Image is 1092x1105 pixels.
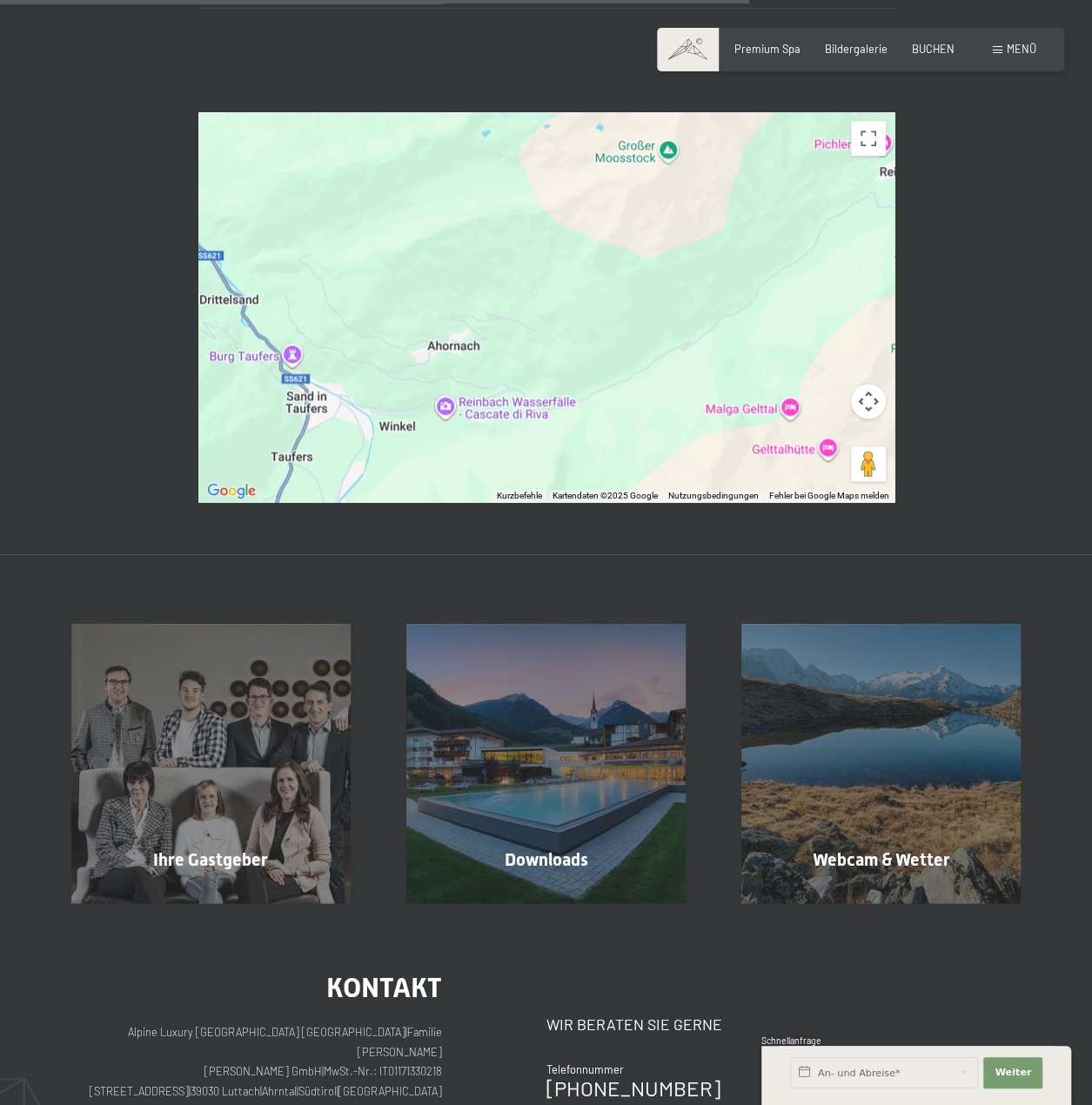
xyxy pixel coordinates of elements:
span: Wir beraten Sie gerne [546,1014,722,1033]
span: | [260,1083,262,1097]
span: Telefonnummer [546,1061,624,1075]
p: Alpine Luxury [GEOGRAPHIC_DATA] [GEOGRAPHIC_DATA] Familie [PERSON_NAME] [PERSON_NAME] GmbH MwSt.-... [71,1021,442,1100]
span: Ihre Gastgeber [153,848,268,869]
span: Menü [1007,42,1036,56]
a: Bildergalerie [825,42,888,56]
span: Weiter [995,1066,1031,1080]
span: | [297,1083,298,1097]
button: Pegman auf die Karte ziehen, um Street View aufzurufen [851,446,886,481]
a: BUCHEN [912,42,955,56]
a: Anreise: Hotel Schwarzenstein in Luttach, Ahrntal, Südtirol, Italien Ihre Gastgeber [44,624,379,903]
span: Schnellanfrage [761,1035,821,1046]
a: Fehler bei Google Maps melden [769,491,889,500]
a: [PHONE_NUMBER] [546,1075,720,1100]
span: Downloads [504,848,587,869]
a: Anreise: Hotel Schwarzenstein in Luttach, Ahrntal, Südtirol, Italien Downloads [379,624,713,903]
a: Premium Spa [734,42,801,56]
span: | [322,1063,324,1077]
a: Dieses Gebiet in Google Maps öffnen (in neuem Fenster) [203,479,260,502]
button: Vollbildansicht ein/aus [851,121,886,156]
button: Kurzbefehle [497,490,542,502]
button: Kamerasteuerung für die Karte [851,384,886,419]
button: Weiter [983,1057,1042,1088]
a: Nutzungsbedingungen [668,491,759,500]
span: | [189,1083,191,1097]
span: | [337,1083,338,1097]
a: Anreise: Hotel Schwarzenstein in Luttach, Ahrntal, Südtirol, Italien Webcam & Wetter [713,624,1048,903]
span: Kartendaten ©2025 Google [553,491,658,500]
img: Google [203,479,260,502]
span: Kontakt [326,970,442,1003]
span: | [405,1024,407,1038]
span: Webcam & Wetter [813,848,950,869]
